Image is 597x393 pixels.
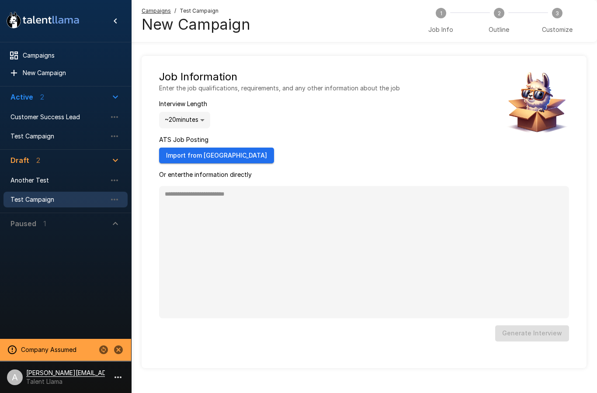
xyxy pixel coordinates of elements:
[180,7,219,15] span: Test Campaign
[159,135,274,144] p: ATS Job Posting
[159,170,569,179] p: Or enter the information directly
[142,15,250,34] h4: New Campaign
[159,112,210,128] div: ~ 20 minutes
[142,7,171,14] u: Campaigns
[159,84,400,93] p: Enter the job qualifications, requirements, and any other information about the job
[503,70,569,135] img: Animated document
[159,148,274,164] button: Import from [GEOGRAPHIC_DATA]
[174,7,176,15] span: /
[159,100,210,108] p: Interview Length
[159,70,400,84] h5: Job Information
